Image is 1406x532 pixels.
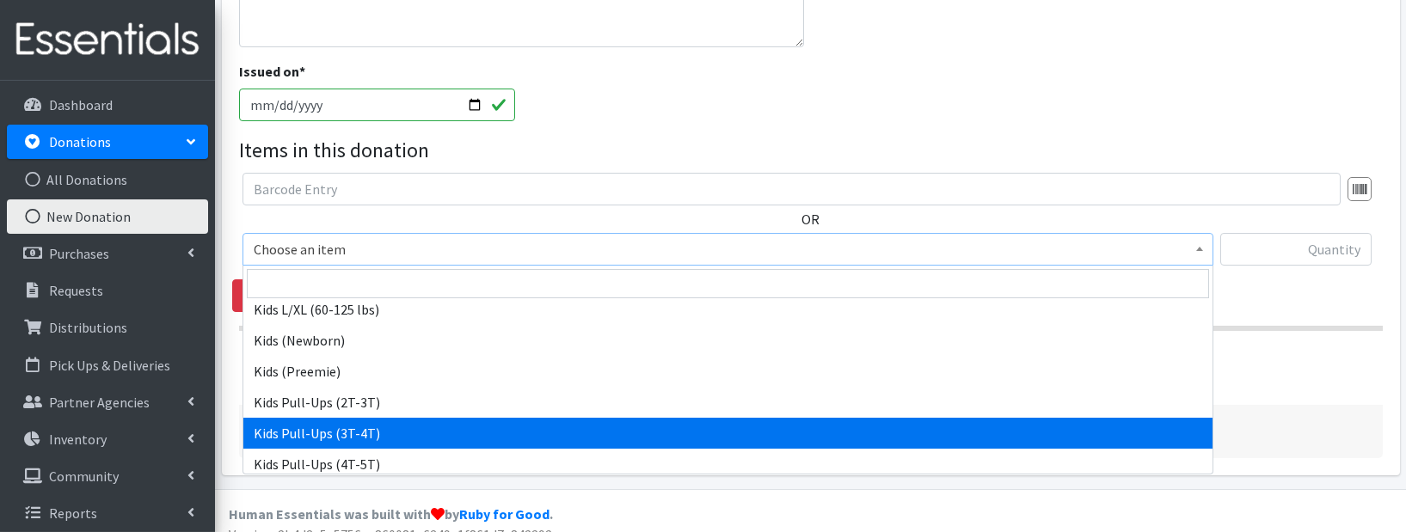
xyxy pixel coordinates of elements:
input: Barcode Entry [243,173,1341,205]
p: Pick Ups & Deliveries [49,357,170,374]
a: Ruby for Good [459,505,550,523]
li: Kids Pull-Ups (4T-5T) [243,449,1213,480]
a: Inventory [7,422,208,456]
legend: Items in this donation [239,135,1383,166]
li: Kids Pull-Ups (2T-3T) [243,387,1213,418]
img: HumanEssentials [7,11,208,69]
a: New Donation [7,199,208,234]
a: Donations [7,125,208,159]
label: Issued on [239,61,305,82]
li: Kids (Newborn) [243,325,1213,356]
a: Dashboard [7,88,208,122]
input: Quantity [1220,233,1372,266]
li: Kids (Preemie) [243,356,1213,387]
a: Purchases [7,236,208,271]
p: Reports [49,504,97,522]
a: Distributions [7,310,208,345]
p: Purchases [49,245,109,262]
p: Requests [49,282,103,299]
p: Community [49,468,119,485]
p: Distributions [49,319,127,336]
span: Choose an item [254,237,1202,261]
p: Partner Agencies [49,394,150,411]
a: Community [7,459,208,493]
p: Inventory [49,431,107,448]
label: OR [801,209,820,229]
li: Kids L/XL (60-125 lbs) [243,294,1213,325]
span: Choose an item [243,233,1213,266]
p: Donations [49,133,111,150]
a: Pick Ups & Deliveries [7,348,208,382]
a: Reports [7,496,208,530]
a: All Donations [7,162,208,197]
strong: Human Essentials was built with by . [229,505,553,523]
a: Requests [7,273,208,308]
li: Kids Pull-Ups (3T-4T) [243,418,1213,449]
a: Partner Agencies [7,385,208,419]
p: Dashboard [49,96,113,113]
abbr: required [299,63,305,80]
a: Remove [232,279,318,312]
